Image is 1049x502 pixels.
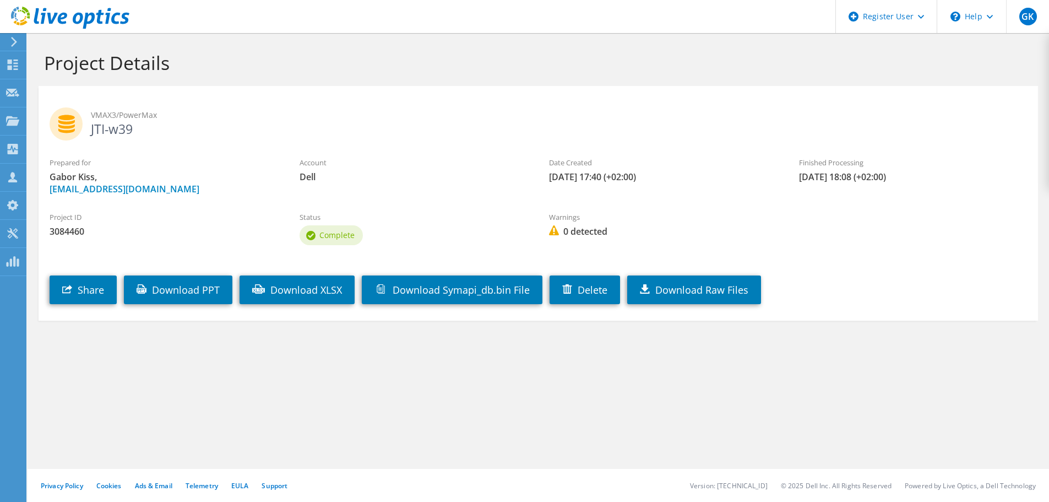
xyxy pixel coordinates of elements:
a: Delete [550,276,620,304]
h2: JTI-w39 [50,107,1027,135]
a: Download XLSX [240,276,355,304]
a: Download PPT [124,276,232,304]
a: Privacy Policy [41,481,83,490]
a: Support [262,481,287,490]
label: Project ID [50,212,278,223]
span: GK [1019,8,1037,25]
a: Cookies [96,481,122,490]
a: Share [50,276,117,304]
a: Telemetry [186,481,218,490]
a: Download Symapi_db.bin File [362,276,542,304]
a: Download Raw Files [627,276,761,304]
span: 3084460 [50,225,278,237]
li: Version: [TECHNICAL_ID] [690,481,768,490]
span: VMAX3/PowerMax [91,109,1027,121]
span: Dell [300,171,528,183]
label: Status [300,212,528,223]
li: © 2025 Dell Inc. All Rights Reserved [781,481,892,490]
span: [DATE] 18:08 (+02:00) [799,171,1027,183]
h1: Project Details [44,51,1027,74]
span: 0 detected [549,225,777,237]
span: Complete [319,230,355,240]
li: Powered by Live Optics, a Dell Technology [905,481,1036,490]
a: EULA [231,481,248,490]
label: Date Created [549,157,777,168]
span: Gabor Kiss, [50,171,278,195]
label: Prepared for [50,157,278,168]
a: [EMAIL_ADDRESS][DOMAIN_NAME] [50,183,199,195]
label: Finished Processing [799,157,1027,168]
label: Account [300,157,528,168]
svg: \n [950,12,960,21]
label: Warnings [549,212,777,223]
span: [DATE] 17:40 (+02:00) [549,171,777,183]
a: Ads & Email [135,481,172,490]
